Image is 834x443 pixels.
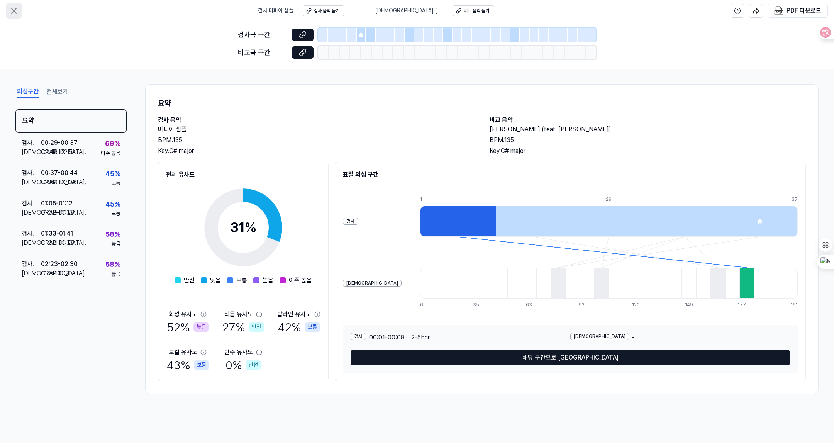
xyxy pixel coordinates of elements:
div: 아주 높음 [101,149,120,157]
button: PDF 다운로드 [773,4,823,17]
button: 전체보기 [46,86,68,98]
img: share [753,7,759,14]
span: 검사 . 미피아 샘플 [258,7,293,15]
div: [DEMOGRAPHIC_DATA] . [22,148,41,157]
div: 02:30 - 02:38 [41,178,77,187]
div: 검사 . [22,168,41,178]
div: 45 % [105,168,120,180]
div: 검사 . [22,260,41,269]
div: 01:32 - 01:39 [41,208,74,217]
h2: 비교 음악 [490,115,806,125]
div: BPM. 135 [490,136,806,145]
div: 02:23 - 02:30 [41,260,78,269]
div: 안전 [246,360,261,370]
div: 01:33 - 01:41 [41,229,73,238]
div: 보통 [305,322,320,332]
div: 높음 [111,240,120,248]
div: 29 [606,196,681,203]
div: 6 [420,302,435,308]
button: 해당 구간으로 [GEOGRAPHIC_DATA] [351,350,790,365]
div: 92 [579,302,593,308]
div: 화성 유사도 [169,310,197,319]
div: 요약 [15,109,127,133]
div: 보통 [194,360,209,370]
div: 비교곡 구간 [238,47,287,58]
div: 01:14 - 01:21 [41,269,71,278]
div: 02:46 - 02:54 [41,148,76,157]
div: 120 [632,302,647,308]
div: 검사곡 구간 [238,29,287,41]
div: [DEMOGRAPHIC_DATA] . [22,238,41,248]
span: 2 - 5 bar [411,333,430,342]
div: 31 [230,217,257,238]
div: 177 [738,302,753,308]
div: 1 [420,196,496,203]
span: 보통 [236,276,247,285]
div: 리듬 유사도 [224,310,253,319]
div: 반주 유사도 [224,348,253,357]
span: 안전 [184,276,195,285]
div: 탑라인 유사도 [277,310,311,319]
div: 검사 [351,333,366,340]
div: 높음 [111,270,120,278]
div: 검사 [343,218,358,225]
span: % [244,219,257,236]
div: 43 % [166,357,209,373]
div: Key. C# major [158,146,474,156]
button: 검사 음악 듣기 [303,5,344,16]
svg: help [734,7,741,15]
div: 보통 [111,180,120,187]
div: 42 % [278,319,320,335]
h1: 요약 [158,97,806,109]
img: PDF Download [774,6,783,15]
div: 검사 음악 듣기 [314,8,339,14]
h2: 전체 유사도 [166,170,320,179]
span: 높음 [263,276,273,285]
div: 비교 음악 듣기 [464,8,489,14]
h2: 미피아 샘플 [158,125,474,134]
div: 58 % [105,259,120,270]
div: 안전 [249,322,264,332]
div: [DEMOGRAPHIC_DATA] . [22,208,41,217]
span: [DEMOGRAPHIC_DATA] . [PERSON_NAME] (feat. [PERSON_NAME]) [375,7,443,15]
span: 아주 높음 [289,276,312,285]
div: PDF 다운로드 [787,6,821,16]
div: 높음 [193,322,209,332]
div: [DEMOGRAPHIC_DATA] . [22,178,41,187]
div: 00:29 - 00:37 [41,138,78,148]
div: 검사 . [22,229,41,238]
div: [DEMOGRAPHIC_DATA] . [22,269,41,278]
div: 01:32 - 01:39 [41,238,74,248]
button: 의심구간 [17,86,39,98]
div: [DEMOGRAPHIC_DATA] [570,333,629,340]
div: 27 % [222,319,264,335]
div: 191 [791,302,798,308]
div: 63 [526,302,541,308]
div: 37 [792,196,798,203]
h2: [PERSON_NAME] (feat. [PERSON_NAME]) [490,125,806,134]
button: help [731,4,744,18]
div: 보컬 유사도 [169,348,197,357]
button: 비교 음악 듣기 [453,5,494,16]
div: - [570,333,790,342]
div: 149 [685,302,700,308]
div: 45 % [105,199,120,210]
div: 69 % [105,138,120,149]
div: 보통 [111,210,120,217]
div: 0 % [225,357,261,373]
div: 00:37 - 00:44 [41,168,78,178]
h2: 표절 의심 구간 [343,170,798,179]
h2: 검사 음악 [158,115,474,125]
span: 00:01 - 00:08 [369,333,405,342]
div: 35 [473,302,488,308]
div: Key. C# major [490,146,806,156]
div: 검사 . [22,199,41,208]
div: 01:05 - 01:12 [41,199,73,208]
div: 52 % [167,319,209,335]
span: 낮음 [210,276,221,285]
div: 검사 . [22,138,41,148]
div: 58 % [105,229,120,240]
div: BPM. 135 [158,136,474,145]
